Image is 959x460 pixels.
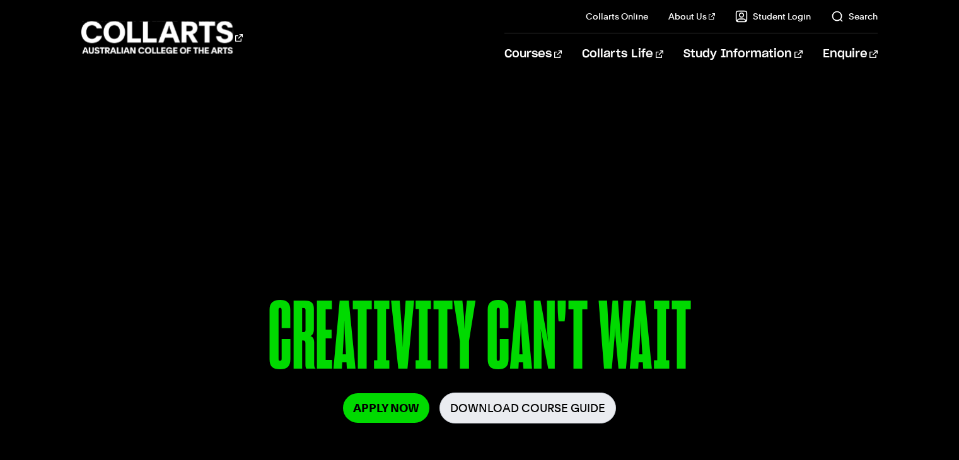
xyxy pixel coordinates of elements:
a: Student Login [735,10,811,23]
a: Download Course Guide [439,393,616,423]
a: Collarts Online [586,10,648,23]
a: Courses [504,33,562,75]
a: About Us [668,10,715,23]
a: Enquire [823,33,878,75]
a: Study Information [683,33,802,75]
a: Search [831,10,878,23]
div: Go to homepage [81,20,243,55]
p: CREATIVITY CAN'T WAIT [107,289,852,393]
a: Collarts Life [582,33,663,75]
a: Apply Now [343,393,429,423]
